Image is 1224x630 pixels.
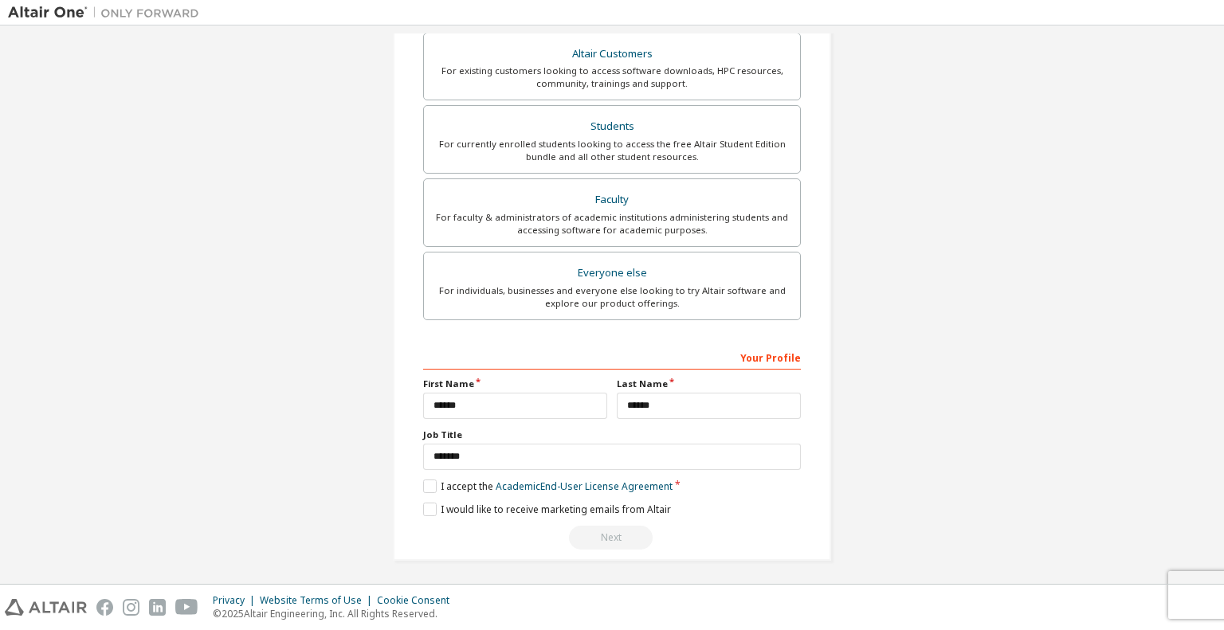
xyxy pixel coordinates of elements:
label: Job Title [423,428,801,441]
label: First Name [423,378,607,390]
div: Altair Customers [433,43,790,65]
a: Academic End-User License Agreement [496,479,673,493]
div: For individuals, businesses and everyone else looking to try Altair software and explore our prod... [433,284,790,310]
div: Provide a valid email to continue [423,526,801,550]
label: I would like to receive marketing emails from Altair [423,503,671,516]
img: altair_logo.svg [5,599,87,616]
div: Your Profile [423,344,801,370]
div: Cookie Consent [377,594,459,607]
img: Altair One [8,5,207,21]
img: facebook.svg [96,599,113,616]
div: Privacy [213,594,260,607]
img: linkedin.svg [149,599,166,616]
label: I accept the [423,479,673,493]
div: Faculty [433,189,790,211]
label: Last Name [617,378,801,390]
div: For existing customers looking to access software downloads, HPC resources, community, trainings ... [433,65,790,90]
div: Everyone else [433,262,790,284]
p: © 2025 Altair Engineering, Inc. All Rights Reserved. [213,607,459,620]
div: For currently enrolled students looking to access the free Altair Student Edition bundle and all ... [433,138,790,163]
div: Students [433,115,790,138]
div: For faculty & administrators of academic institutions administering students and accessing softwa... [433,211,790,237]
div: Website Terms of Use [260,594,377,607]
img: instagram.svg [123,599,139,616]
img: youtube.svg [175,599,198,616]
